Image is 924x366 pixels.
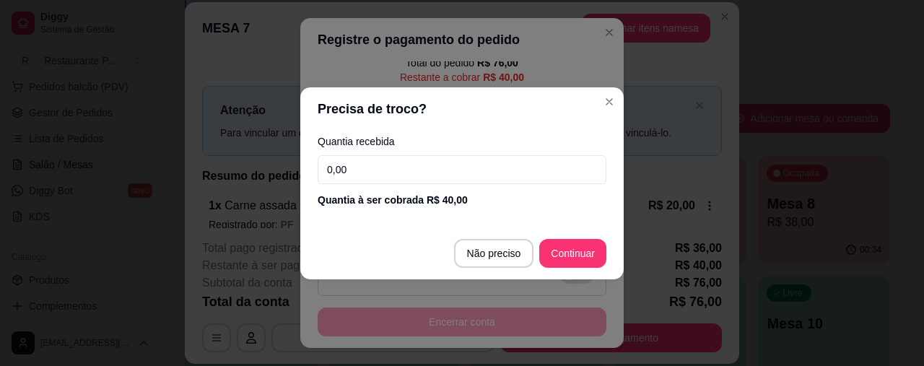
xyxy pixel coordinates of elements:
button: Não preciso [454,239,534,268]
label: Quantia recebida [318,136,606,147]
header: Precisa de troco? [300,87,624,131]
button: Close [598,90,621,113]
div: Quantia à ser cobrada R$ 40,00 [318,193,606,207]
button: Continuar [539,239,606,268]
